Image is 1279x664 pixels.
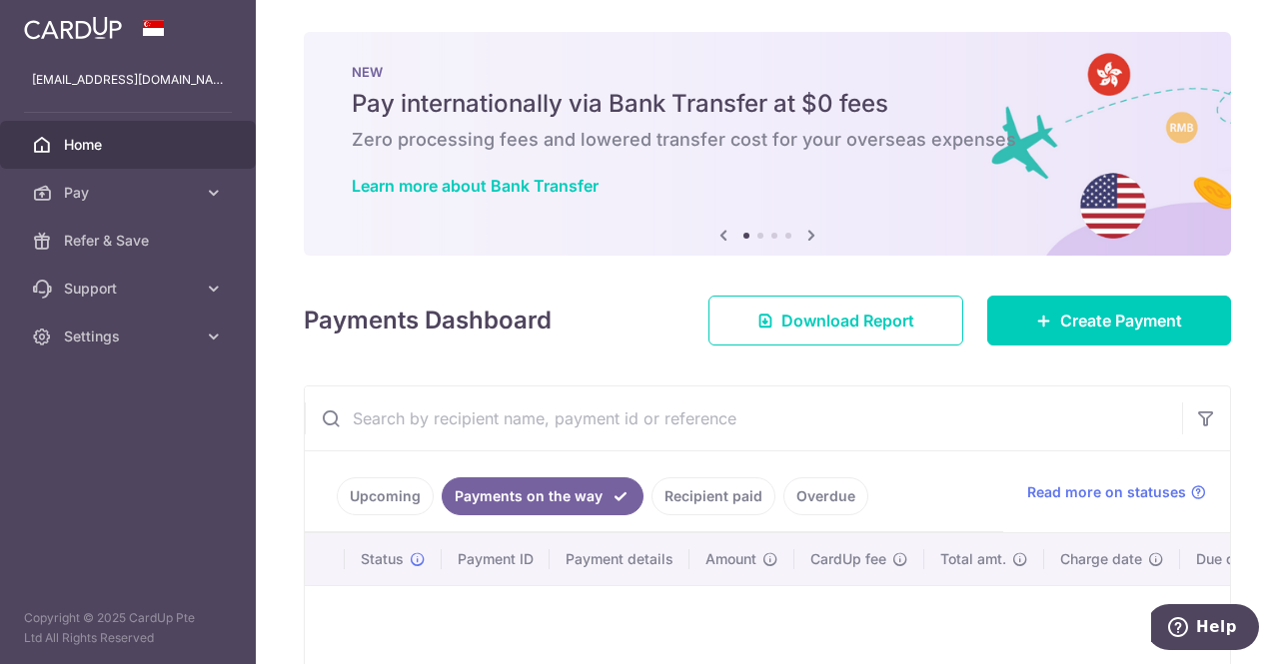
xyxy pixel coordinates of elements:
a: Create Payment [987,296,1231,345]
input: Search by recipient name, payment id or reference [305,386,1182,450]
span: Download Report [781,309,914,332]
span: Refer & Save [64,231,196,251]
span: Home [64,135,196,155]
span: Charge date [1060,549,1142,569]
iframe: Opens a widget where you can find more information [1151,604,1259,654]
p: NEW [352,64,1183,80]
span: Create Payment [1060,309,1182,332]
span: Due date [1196,549,1256,569]
a: Read more on statuses [1027,482,1206,502]
span: Support [64,279,196,299]
a: Overdue [783,477,868,515]
span: Total amt. [940,549,1006,569]
h5: Pay internationally via Bank Transfer at $0 fees [352,88,1183,120]
a: Payments on the way [442,477,643,515]
a: Learn more about Bank Transfer [352,176,599,196]
th: Payment details [550,533,689,585]
p: [EMAIL_ADDRESS][DOMAIN_NAME] [32,70,224,90]
span: Amount [705,549,756,569]
img: Bank transfer banner [304,32,1231,256]
a: Upcoming [337,477,434,515]
img: CardUp [24,16,122,40]
h4: Payments Dashboard [304,303,552,338]
span: Pay [64,183,196,203]
span: Status [361,549,404,569]
h6: Zero processing fees and lowered transfer cost for your overseas expenses [352,128,1183,152]
span: CardUp fee [810,549,886,569]
span: Settings [64,327,196,346]
a: Download Report [708,296,963,345]
span: Read more on statuses [1027,482,1186,502]
th: Payment ID [442,533,550,585]
a: Recipient paid [651,477,775,515]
